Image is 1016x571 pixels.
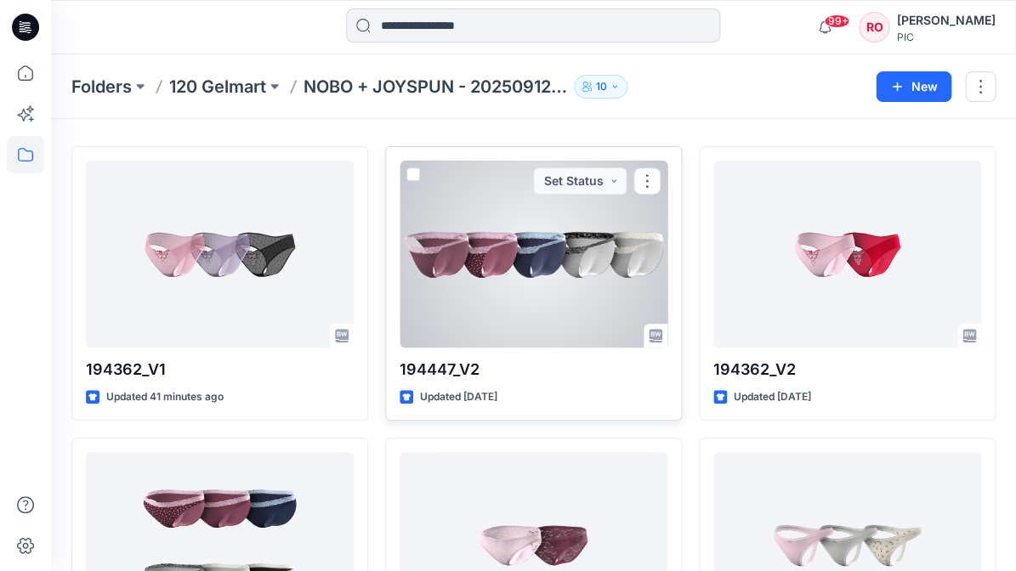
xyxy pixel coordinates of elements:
p: 10 [595,77,606,96]
p: 194447_V2 [400,358,667,382]
a: 194362_V1 [86,161,354,348]
p: Updated [DATE] [734,388,811,406]
a: 120 Gelmart [169,75,266,99]
p: 194362_V1 [86,358,354,382]
a: 194362_V2 [713,161,981,348]
button: New [876,71,951,102]
p: Updated 41 minutes ago [106,388,224,406]
p: NOBO + JOYSPUN - 20250912_120_GC [304,75,567,99]
p: 194362_V2 [713,358,981,382]
div: RO [859,12,889,42]
a: 194447_V2 [400,161,667,348]
button: 10 [574,75,627,99]
a: Folders [71,75,132,99]
div: [PERSON_NAME] [896,10,995,31]
span: 99+ [824,14,849,28]
p: Updated [DATE] [420,388,497,406]
div: PIC [896,31,995,43]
